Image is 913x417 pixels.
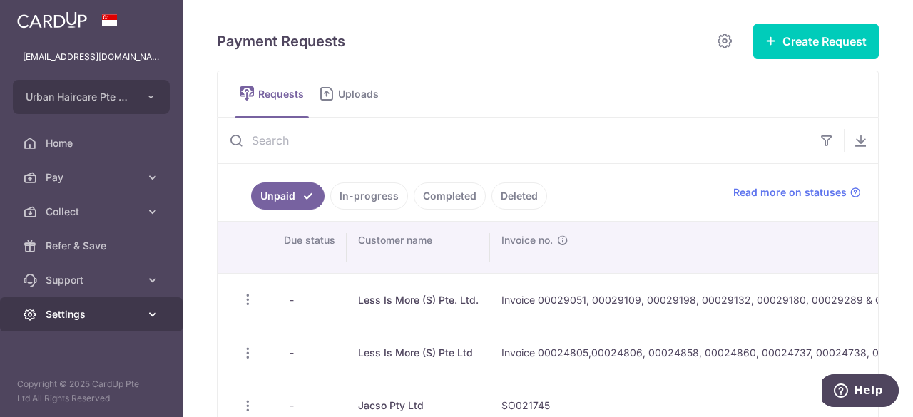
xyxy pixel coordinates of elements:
span: Settings [46,307,140,321]
span: - [284,290,300,310]
a: In-progress [330,182,408,210]
img: CardUp [17,11,87,29]
a: Deleted [491,182,547,210]
h5: Payment Requests [217,30,345,53]
span: Invoice no. [501,233,553,247]
th: Customer name [347,222,490,273]
input: Search [218,118,810,163]
span: Uploads [338,87,389,101]
span: Help [32,10,61,23]
th: Due status [272,222,347,273]
span: Refer & Save [46,239,140,253]
td: Less Is More (S) Pte Ltd [347,326,490,379]
span: Home [46,136,140,150]
a: Read more on statuses [733,185,861,200]
iframe: Opens a widget where you can find more information [822,374,899,410]
span: - [284,343,300,363]
span: Requests [258,87,309,101]
span: Collect [46,205,140,219]
a: Unpaid [251,182,325,210]
p: [EMAIL_ADDRESS][DOMAIN_NAME] [23,50,160,64]
span: Pay [46,170,140,185]
a: Requests [235,71,309,117]
span: Urban Haircare Pte Ltd [26,90,131,104]
button: Create Request [753,24,879,59]
a: Completed [414,182,486,210]
span: Read more on statuses [733,185,847,200]
span: - [284,396,300,416]
td: Less Is More (S) Pte. Ltd. [347,273,490,326]
span: Support [46,273,140,287]
a: Uploads [315,71,389,117]
button: Urban Haircare Pte Ltd [13,80,170,114]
